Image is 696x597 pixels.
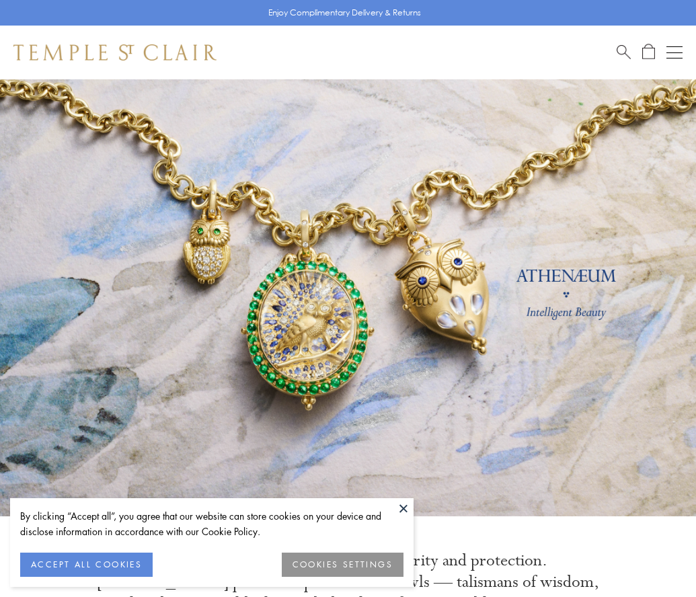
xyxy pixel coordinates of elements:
[282,553,403,577] button: COOKIES SETTINGS
[268,6,421,19] p: Enjoy Complimentary Delivery & Returns
[13,44,217,61] img: Temple St. Clair
[617,44,631,61] a: Search
[642,44,655,61] a: Open Shopping Bag
[666,44,683,61] button: Open navigation
[20,553,153,577] button: ACCEPT ALL COOKIES
[20,508,403,539] div: By clicking “Accept all”, you agree that our website can store cookies on your device and disclos...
